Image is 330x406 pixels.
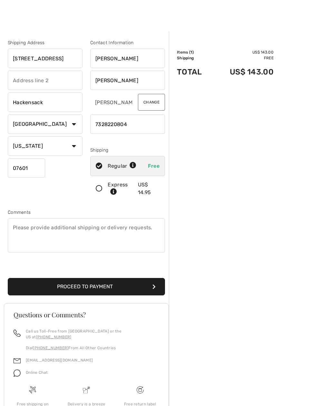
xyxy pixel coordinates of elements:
[138,181,160,196] div: US$ 14.95
[8,49,82,68] input: Address line 1
[108,162,136,170] div: Regular
[148,163,160,169] span: Free
[26,328,159,340] p: Call us Toll-Free from [GEOGRAPHIC_DATA] or the US at
[33,346,68,350] a: [PHONE_NUMBER]
[26,345,159,351] p: Dial From All Other Countries
[8,39,82,46] div: Shipping Address
[177,49,212,55] td: Items ( )
[212,55,274,61] td: Free
[36,335,72,339] a: [PHONE_NUMBER]
[14,370,21,377] img: chat
[90,49,165,68] input: First name
[177,61,212,83] td: Total
[177,55,212,61] td: Shipping
[90,93,133,112] input: E-mail
[8,209,165,216] div: Comments
[8,278,165,295] button: Proceed to Payment
[83,386,90,393] img: Delivery is a breeze since we pay the duties!
[14,312,159,318] h3: Questions or Comments?
[14,330,21,337] img: call
[138,94,165,111] button: Change
[8,158,45,178] input: Zip/Postal Code
[212,61,274,83] td: US$ 143.00
[29,386,36,393] img: Free shipping on orders over $99
[90,114,165,134] input: Mobile
[190,50,192,54] span: 1
[90,39,165,46] div: Contact Information
[90,147,165,153] div: Shipping
[8,93,82,112] input: City
[14,357,21,364] img: email
[108,181,133,196] div: Express
[26,358,93,362] a: [EMAIL_ADDRESS][DOMAIN_NAME]
[137,386,144,393] img: Free shipping on orders over $99
[212,49,274,55] td: US$ 143.00
[8,71,82,90] input: Address line 2
[90,71,165,90] input: Last name
[26,370,48,375] span: Online Chat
